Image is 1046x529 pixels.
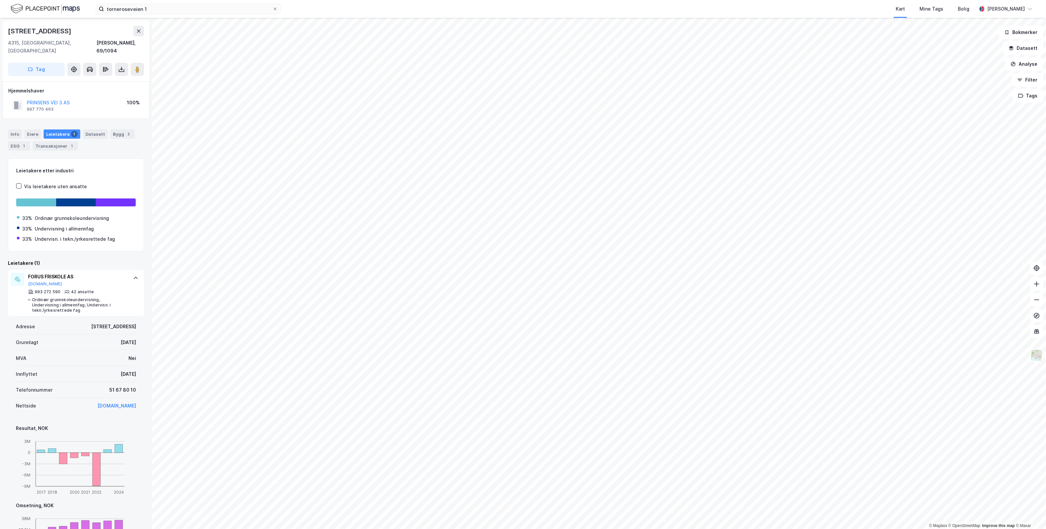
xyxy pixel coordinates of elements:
div: 33% [22,225,32,233]
button: Bokmerker [999,26,1043,39]
div: Adresse [16,323,35,331]
button: Filter [1012,73,1043,87]
tspan: -3M [22,461,30,466]
div: Leietakere [44,129,80,139]
div: FORUS FRISKOLE AS [28,273,126,281]
div: Bygg [110,129,135,139]
div: Mine Tags [920,5,943,13]
div: Eiere [24,129,41,139]
img: Z [1030,349,1043,362]
tspan: 2021 [81,490,90,495]
tspan: 2022 [92,490,101,495]
div: Resultat, NOK [16,424,136,432]
div: 1 [69,143,75,149]
div: Nettside [16,402,36,410]
tspan: -6M [22,473,30,477]
div: [DATE] [121,370,136,378]
tspan: 38M [21,516,30,521]
tspan: 2024 [114,490,124,495]
tspan: -9M [22,484,30,489]
div: Telefonnummer [16,386,53,394]
div: Info [8,129,22,139]
div: 33% [22,214,32,222]
button: [DOMAIN_NAME] [28,281,62,287]
div: 2 [126,131,132,137]
button: Tags [1013,89,1043,102]
div: Leietakere (1) [8,259,144,267]
div: 4315, [GEOGRAPHIC_DATA], [GEOGRAPHIC_DATA] [8,39,96,55]
button: Tag [8,63,65,76]
div: [STREET_ADDRESS] [91,323,136,331]
div: 993 272 590 [35,289,60,295]
div: Kontrollprogram for chat [1013,497,1046,529]
div: [PERSON_NAME] [987,5,1025,13]
div: Kart [896,5,905,13]
div: Undervisning i allmennfag [35,225,94,233]
button: Datasett [1003,42,1043,55]
div: 1 [21,143,27,149]
div: 997 770 463 [27,107,54,112]
div: Undervisn. i tekn./yrkesrettede fag [35,235,115,243]
tspan: 2017 [37,490,46,495]
div: [DATE] [121,338,136,346]
div: [STREET_ADDRESS] [8,26,73,36]
tspan: 2018 [48,490,57,495]
img: logo.f888ab2527a4732fd821a326f86c7f29.svg [11,3,80,15]
div: [PERSON_NAME], 69/1094 [96,39,144,55]
button: Analyse [1005,57,1043,71]
div: Omsetning, NOK [16,502,136,510]
a: [DOMAIN_NAME] [97,403,136,408]
div: Innflyttet [16,370,37,378]
div: 100% [127,99,140,107]
a: Mapbox [929,523,947,528]
div: 33% [22,235,32,243]
tspan: 3M [24,439,30,444]
a: Improve this map [982,523,1015,528]
div: 42 ansatte [71,289,94,295]
div: 1 [71,131,78,137]
div: Grunnlagt [16,338,38,346]
a: OpenStreetMap [949,523,981,528]
div: Datasett [83,129,108,139]
input: Søk på adresse, matrikkel, gårdeiere, leietakere eller personer [104,4,272,14]
div: ESG [8,141,30,151]
tspan: 0 [28,450,30,455]
div: Leietakere etter industri [16,167,136,175]
iframe: Chat Widget [1013,497,1046,529]
tspan: 2020 [70,490,80,495]
div: Bolig [958,5,969,13]
div: Nei [128,354,136,362]
div: 51 67 80 10 [109,386,136,394]
div: Hjemmelshaver [8,87,144,95]
div: Ordinær grunnskoleundervisning, Undervisning i allmennfag, Undervisn. i tekn./yrkesrettede fag [32,297,126,313]
div: Transaksjoner [33,141,78,151]
div: MVA [16,354,26,362]
div: Ordinær grunnskoleundervisning [35,214,109,222]
div: Vis leietakere uten ansatte [24,183,87,191]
